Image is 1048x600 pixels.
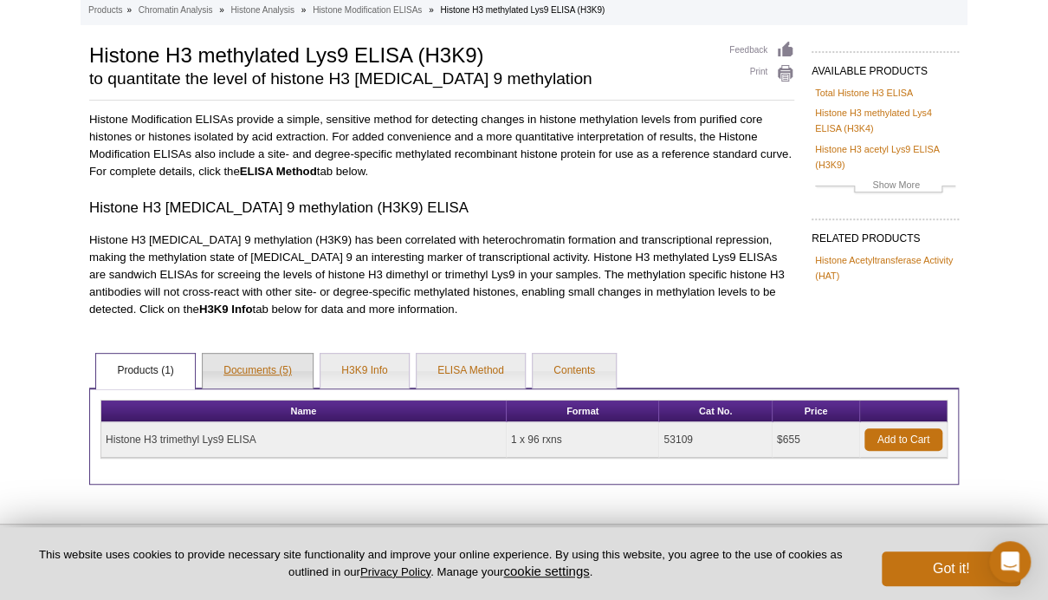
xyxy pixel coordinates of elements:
a: Chromatin Analysis [139,3,213,18]
p: Histone Modification ELISAs provide a simple, sensitive method for detecting changes in histone m... [89,111,794,180]
li: » [219,5,224,15]
div: Open Intercom Messenger [989,541,1031,583]
button: cookie settings [503,564,589,578]
a: Print [729,64,794,83]
a: Histone Acetyltransferase Activity (HAT) [815,252,955,284]
button: Got it! [882,551,1020,586]
h2: AVAILABLE PRODUCTS [812,51,959,82]
img: Active Motif, [81,525,280,595]
a: Products (1) [96,354,194,388]
a: H3K9 Info [320,354,408,388]
a: Total Histone H3 ELISA [815,85,913,101]
a: Show More [815,177,955,197]
p: This website uses cookies to provide necessary site functionality and improve your online experie... [28,547,853,580]
th: Cat No. [659,401,772,422]
th: Price [773,401,860,422]
h3: Histone H3 [MEDICAL_DATA] 9 methylation (H3K9) ELISA [89,198,794,218]
td: Histone H3 trimethyl Lys9 ELISA [101,422,507,458]
h2: to quantitate the level of histone H3 [MEDICAL_DATA] 9 methylation [89,71,712,87]
p: Histone H3 [MEDICAL_DATA] 9 methylation (H3K9) has been correlated with heterochromatin formation... [89,232,794,318]
th: Format [507,401,660,422]
li: Histone H3 methylated Lys9 ELISA (H3K9) [440,5,605,15]
li: » [301,5,307,15]
a: Contents [533,354,616,388]
th: Name [101,401,507,422]
strong: H3K9 Info [199,303,253,316]
td: 53109 [659,422,772,458]
li: » [429,5,434,15]
a: Histone H3 methylated Lys4 ELISA (H3K4) [815,105,955,136]
td: $655 [773,422,860,458]
a: Documents (5) [203,354,313,388]
a: Histone Modification ELISAs [313,3,422,18]
a: Add to Cart [864,428,942,451]
li: » [126,5,132,15]
strong: ELISA Method [240,165,317,178]
a: Histone Analysis [231,3,294,18]
td: 1 x 96 rxns [507,422,660,458]
a: Products [88,3,122,18]
a: Histone H3 acetyl Lys9 ELISA (H3K9) [815,141,955,173]
a: Feedback [729,41,794,60]
a: Privacy Policy [360,565,430,578]
h1: Histone H3 methylated Lys9 ELISA (H3K9) [89,41,712,67]
h2: RELATED PRODUCTS [812,218,959,250]
a: ELISA Method [417,354,525,388]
